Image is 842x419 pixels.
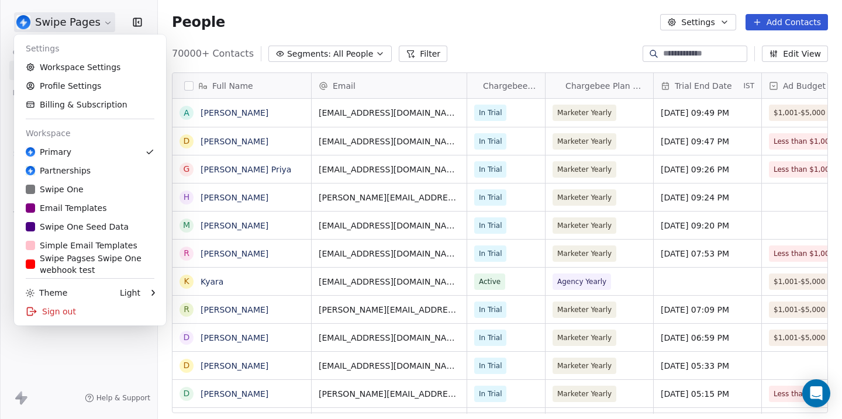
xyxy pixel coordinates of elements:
div: Swipe One [26,183,84,195]
img: user_01J93QE9VH11XXZQZDP4TWZEES.jpg [26,166,35,175]
a: Billing & Subscription [19,95,161,114]
div: Partnerships [26,165,91,176]
div: Swipe Pagses Swipe One webhook test [26,252,154,276]
a: Profile Settings [19,77,161,95]
div: Simple Email Templates [26,240,137,251]
div: Workspace [19,124,161,143]
div: Email Templates [26,202,106,214]
img: user_01J93QE9VH11XXZQZDP4TWZEES.jpg [26,147,35,157]
div: Sign out [19,302,161,321]
a: Workspace Settings [19,58,161,77]
div: Settings [19,39,161,58]
div: Swipe One Seed Data [26,221,129,233]
div: Theme [26,287,67,299]
div: Light [120,287,140,299]
div: Primary [26,146,71,158]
